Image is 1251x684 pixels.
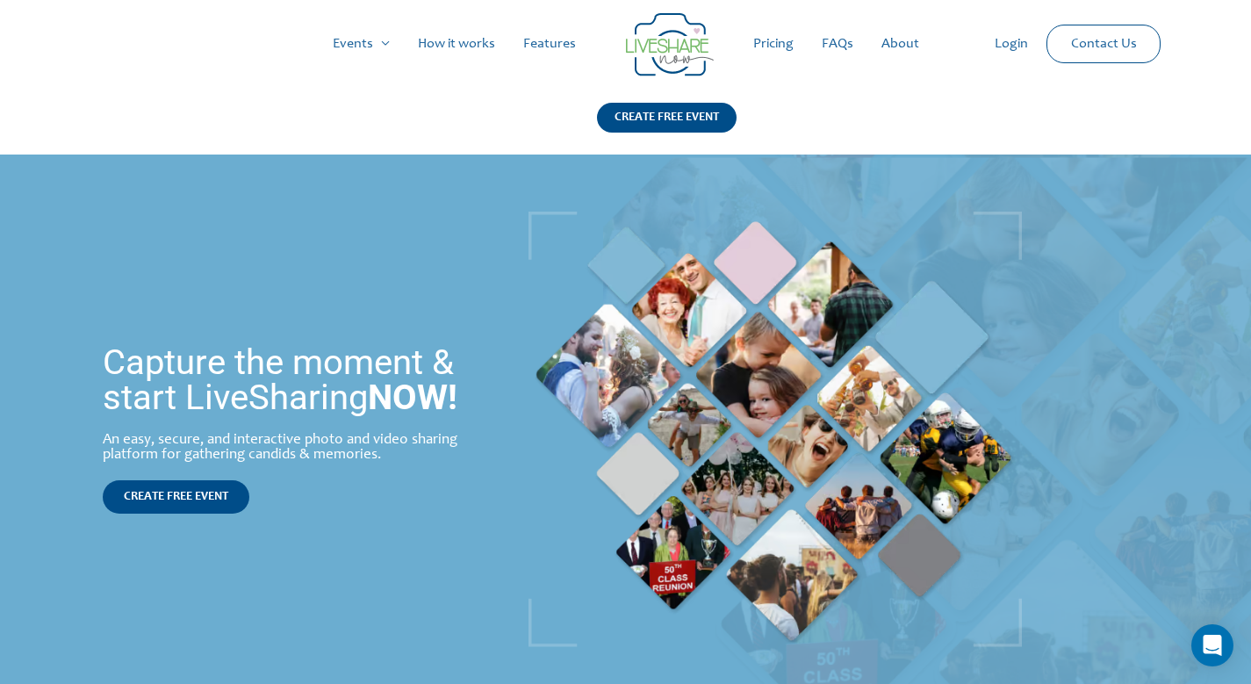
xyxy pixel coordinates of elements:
div: CREATE FREE EVENT [597,103,737,133]
div: An easy, secure, and interactive photo and video sharing platform for gathering candids & memories. [103,433,497,463]
a: About [867,16,933,72]
a: Events [319,16,404,72]
img: LiveShare logo - Capture & Share Event Memories [626,13,714,76]
a: Contact Us [1057,25,1151,62]
a: CREATE FREE EVENT [103,480,249,514]
a: FAQs [808,16,867,72]
span: CREATE FREE EVENT [124,491,228,503]
h1: Capture the moment & start LiveSharing [103,345,497,415]
a: How it works [404,16,509,72]
a: Features [509,16,590,72]
a: CREATE FREE EVENT [597,103,737,155]
strong: NOW! [368,377,457,418]
img: Live Photobooth [528,212,1022,647]
div: Open Intercom Messenger [1191,624,1233,666]
a: Pricing [739,16,808,72]
a: Login [981,16,1042,72]
nav: Site Navigation [31,16,1220,72]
